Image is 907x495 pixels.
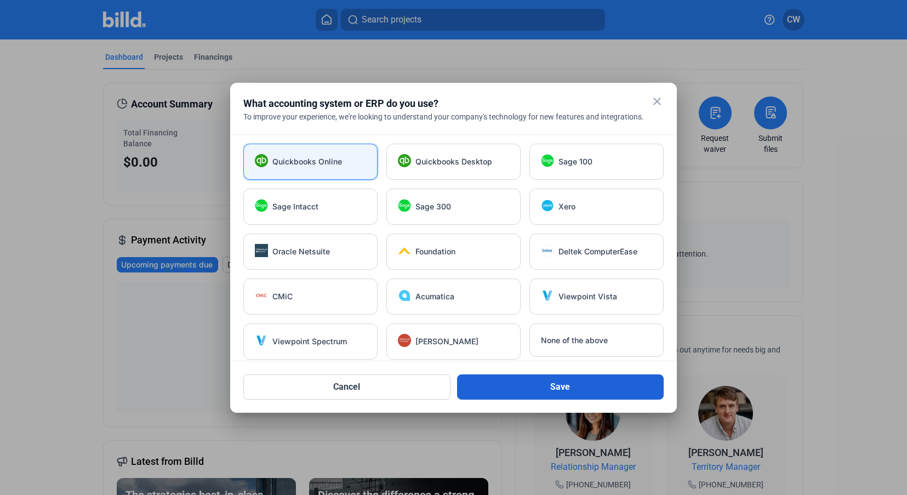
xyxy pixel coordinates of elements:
[558,246,637,257] span: Deltek ComputerEase
[415,336,478,347] span: [PERSON_NAME]
[558,201,575,212] span: Xero
[272,291,293,302] span: CMiC
[541,335,608,346] span: None of the above
[243,374,450,400] button: Cancel
[558,156,592,167] span: Sage 100
[651,95,664,108] mat-icon: close
[415,291,454,302] span: Acumatica
[272,336,347,347] span: Viewpoint Spectrum
[415,201,451,212] span: Sage 300
[272,246,330,257] span: Oracle Netsuite
[415,156,492,167] span: Quickbooks Desktop
[243,96,636,111] div: What accounting system or ERP do you use?
[272,201,318,212] span: Sage Intacct
[415,246,455,257] span: Foundation
[457,374,664,400] button: Save
[243,111,664,122] div: To improve your experience, we're looking to understand your company's technology for new feature...
[558,291,617,302] span: Viewpoint Vista
[272,156,342,167] span: Quickbooks Online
